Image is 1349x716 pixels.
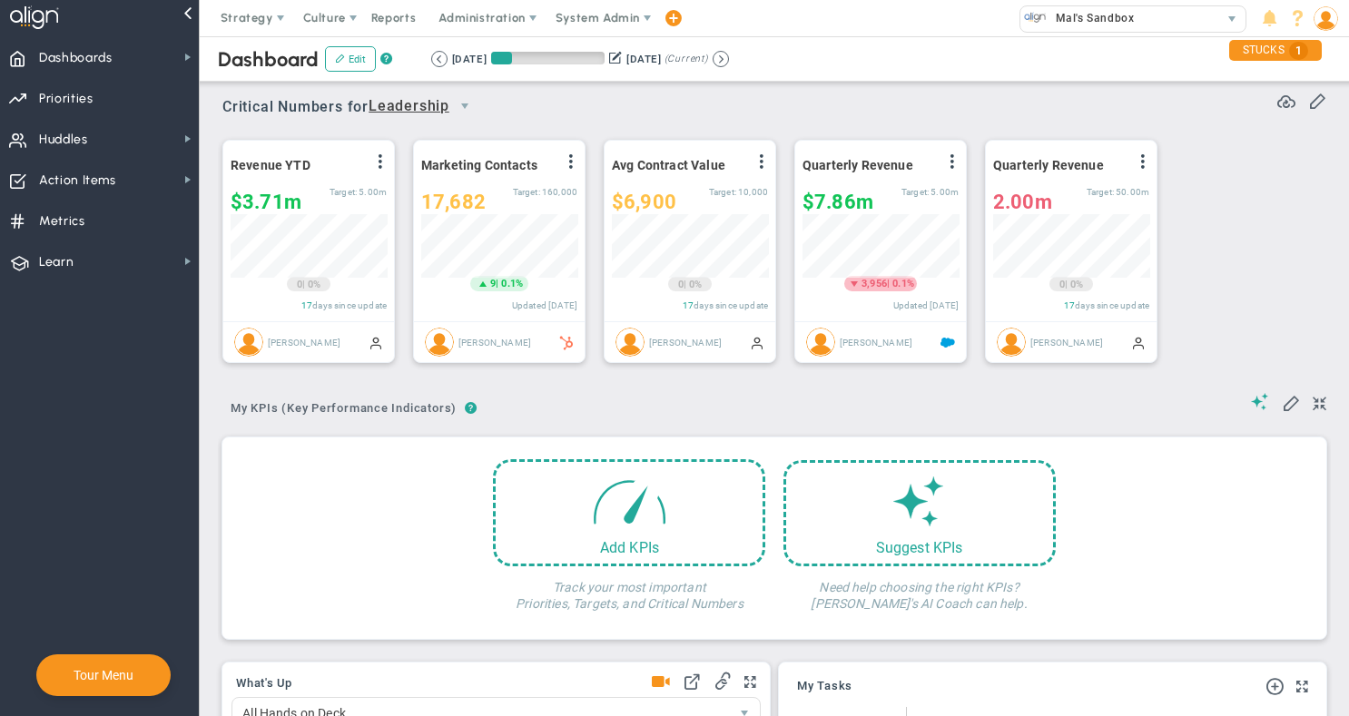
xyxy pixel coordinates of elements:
img: Jane Wilson [425,328,454,357]
span: Action Items [39,162,116,200]
span: select [1219,6,1246,32]
div: Period Progress: 18% Day 17 of 91 with 74 remaining. [491,52,605,64]
div: Suggest KPIs [786,539,1053,556]
button: Go to next period [713,51,729,67]
span: My KPIs (Key Performance Indicators) [222,394,465,423]
span: 160,000 [542,187,577,197]
span: 0 [1059,278,1065,292]
span: Manually Updated [1131,335,1146,349]
span: [PERSON_NAME] [458,337,531,347]
span: 17 [1064,300,1075,310]
button: What's Up [236,677,292,691]
span: 5,000,000 [931,187,959,197]
span: Salesforce Enabled<br ></span>Sandbox: Quarterly Revenue [940,335,955,349]
span: Quarterly Revenue [803,158,913,172]
span: Edit or Add Critical Numbers [1308,91,1326,109]
span: Huddles [39,121,88,159]
span: 17,682 [421,191,486,213]
div: STUCKS [1229,40,1322,61]
img: 32233.Company.photo [1024,6,1047,29]
button: Edit [325,46,376,72]
div: Add KPIs [496,539,763,556]
button: Go to previous period [431,51,448,67]
span: HubSpot Enabled [559,335,574,349]
span: Mal's Sandbox [1047,6,1134,30]
span: Learn [39,243,74,281]
span: | [684,279,686,290]
span: days since update [694,300,768,310]
span: [PERSON_NAME] [649,337,722,347]
span: 50,000,000 [1116,187,1149,197]
span: Priorities [39,80,94,118]
span: Leadership [369,95,449,118]
img: Mallory Robinson [997,328,1026,357]
span: Dashboards [39,39,113,77]
span: [PERSON_NAME] [1030,337,1103,347]
span: 17 [683,300,694,310]
span: Metrics [39,202,85,240]
span: 0% [689,279,702,290]
span: Quarterly Revenue [993,158,1104,172]
span: 0.1% [892,278,914,289]
span: Target: [330,187,357,197]
span: Culture [303,11,346,25]
span: days since update [1075,300,1149,310]
span: | [496,278,498,289]
span: 0 [678,278,684,292]
img: Tom Johnson [806,328,835,357]
span: Target: [513,187,540,197]
span: 5,000,000 [359,187,387,197]
span: | [887,278,890,289]
span: [PERSON_NAME] [268,337,340,347]
span: Manually Updated [369,335,383,349]
span: 0% [1070,279,1083,290]
span: Suggestions (AI Feature) [1251,393,1269,410]
span: 3,956 [862,277,887,291]
div: [DATE] [452,51,487,67]
span: My Tasks [797,680,852,692]
button: My KPIs (Key Performance Indicators) [222,394,465,426]
span: Edit My KPIs [1282,393,1300,411]
span: Avg Contract Value [612,158,725,172]
img: Mallory Robinson [234,328,263,357]
span: 9 [490,277,496,291]
span: System Admin [556,11,640,25]
span: Target: [1087,187,1114,197]
span: Updated [DATE] [512,300,577,310]
span: (Current) [665,51,708,67]
span: 17 [301,300,312,310]
span: Manually Updated [750,335,764,349]
span: Strategy [221,11,273,25]
span: 1 [1289,42,1308,60]
span: Critical Numbers for [222,91,485,124]
span: Marketing Contacts [421,158,537,172]
img: 196338.Person.photo [1314,6,1338,31]
span: Revenue YTD [231,158,310,172]
span: days since update [312,300,387,310]
span: $6,900 [612,191,676,213]
span: Target: [709,187,736,197]
span: Target: [901,187,929,197]
span: $3,707,282 [231,191,301,213]
button: Tour Menu [68,667,139,683]
span: [PERSON_NAME] [840,337,912,347]
span: 0.1% [501,278,523,289]
span: | [302,279,305,290]
h4: Track your most important Priorities, Targets, and Critical Numbers [493,566,765,612]
span: Updated [DATE] [893,300,959,310]
span: $7,856,485 [803,191,873,213]
img: James Miller [615,328,645,357]
span: Administration [438,11,525,25]
span: 10,000 [738,187,768,197]
span: What's Up [236,677,292,690]
span: Dashboard [218,47,319,72]
span: select [449,91,480,122]
h4: Need help choosing the right KPIs? [PERSON_NAME]'s AI Coach can help. [783,566,1056,612]
span: 0% [308,279,320,290]
span: | [1065,279,1068,290]
a: My Tasks [797,680,852,694]
div: [DATE] [626,51,661,67]
span: 2,000,000 [993,191,1052,213]
span: Refresh Data [1277,90,1295,108]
